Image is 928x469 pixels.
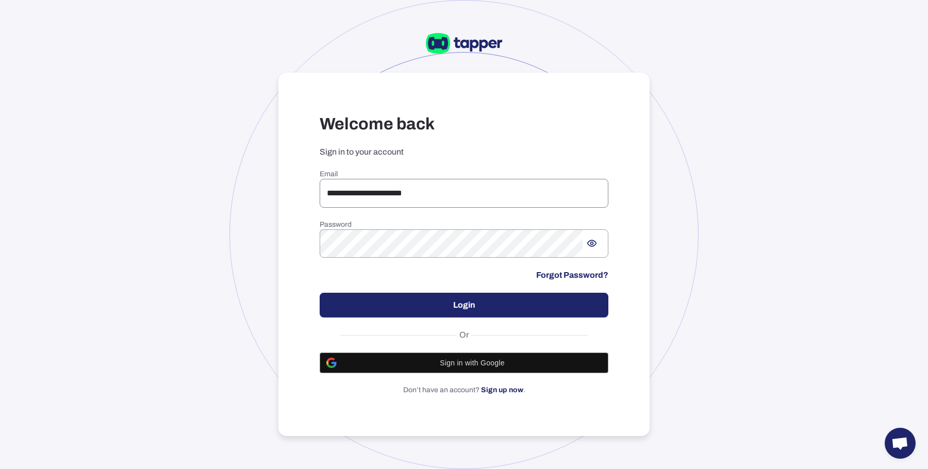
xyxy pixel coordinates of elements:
a: Forgot Password? [536,270,608,280]
button: Login [320,293,608,317]
p: Don’t have an account? . [320,386,608,395]
button: Show password [583,234,601,253]
h6: Email [320,170,608,179]
p: Sign in to your account [320,147,608,157]
span: Sign in with Google [343,359,602,367]
h6: Password [320,220,608,229]
a: Open chat [885,428,916,459]
h3: Welcome back [320,114,608,135]
a: Sign up now [481,386,523,394]
button: Sign in with Google [320,353,608,373]
span: Or [457,330,472,340]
